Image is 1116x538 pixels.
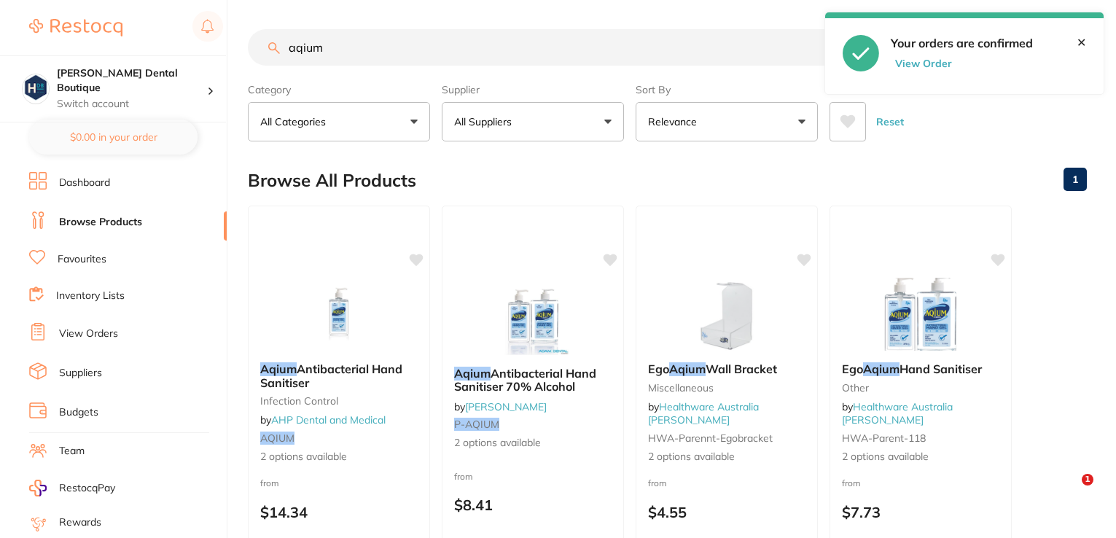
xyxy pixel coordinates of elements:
[1064,165,1087,194] a: 1
[454,366,596,394] span: Antibacterial Hand Sanitiser 70% Alcohol
[56,289,125,303] a: Inventory Lists
[648,362,669,376] span: Ego
[260,362,402,389] span: Antibacterial Hand Sanitiser
[29,480,115,496] a: RestocqPay
[648,450,805,464] span: 2 options available
[842,432,926,445] span: HWA-parent-118
[57,66,207,95] h4: Harris Dental Boutique
[454,496,612,513] p: $8.41
[636,83,818,96] label: Sort By
[842,382,999,394] small: other
[1052,474,1087,509] iframe: Intercom live chat
[842,450,999,464] span: 2 options available
[931,29,1045,66] button: Create Product
[442,102,624,141] button: All Suppliers
[59,176,110,190] a: Dashboard
[59,444,85,459] a: Team
[873,278,968,351] img: Ego Aqium Hand Sanitiser
[442,83,624,96] label: Supplier
[57,97,207,112] p: Switch account
[454,400,547,413] span: by
[485,282,580,355] img: Aqium Antibacterial Hand Sanitiser 70% Alcohol
[23,74,49,101] img: Harris Dental Boutique
[465,400,547,413] a: [PERSON_NAME]
[706,362,777,376] span: Wall Bracket
[59,327,118,341] a: View Orders
[260,395,418,407] small: infection control
[842,400,953,426] span: by
[648,504,805,521] p: $4.55
[260,362,418,389] b: Aqium Antibacterial Hand Sanitiser
[59,481,115,496] span: RestocqPay
[58,252,106,267] a: Favourites
[679,278,774,351] img: Ego Aqium Wall Bracket
[636,102,818,141] button: Relevance
[842,477,861,488] span: from
[454,367,612,394] b: Aqium Antibacterial Hand Sanitiser 70% Alcohol
[260,114,332,129] p: All Categories
[648,114,703,129] p: Relevance
[292,278,386,351] img: Aqium Antibacterial Hand Sanitiser
[454,366,491,381] em: Aqium
[59,515,101,530] a: Rewards
[260,450,418,464] span: 2 options available
[454,436,612,451] span: 2 options available
[248,171,416,191] h2: Browse All Products
[29,19,122,36] img: Restocq Logo
[648,400,759,426] a: Healthware Australia [PERSON_NAME]
[958,42,1032,53] span: Create Product
[271,413,386,426] a: AHP Dental and Medical
[454,418,499,431] em: P-AQIUM
[648,362,805,375] b: Ego Aqium Wall Bracket
[260,413,386,426] span: by
[863,362,900,376] em: Aqium
[842,362,863,376] span: Ego
[1077,36,1086,49] a: Close this notification
[59,405,98,420] a: Budgets
[648,400,759,426] span: by
[648,432,773,445] span: HWA-parennt-egobracket
[872,102,908,141] button: Reset
[1082,474,1093,486] span: 1
[260,362,297,376] em: Aqium
[842,504,999,521] p: $7.73
[648,477,667,488] span: from
[59,215,142,230] a: Browse Products
[29,480,47,496] img: RestocqPay
[648,382,805,394] small: Miscellaneous
[248,102,430,141] button: All Categories
[842,400,953,426] a: Healthware Australia [PERSON_NAME]
[59,366,102,381] a: Suppliers
[248,29,919,66] input: Search Products
[260,432,294,445] em: AQIUM
[669,362,706,376] em: Aqium
[260,477,279,488] span: from
[900,362,982,376] span: Hand Sanitiser
[454,471,473,482] span: from
[29,120,198,155] button: $0.00 in your order
[29,11,122,44] a: Restocq Logo
[454,114,518,129] p: All Suppliers
[842,362,999,375] b: Ego Aqium Hand Sanitiser
[260,504,418,521] p: $14.34
[891,57,964,70] button: View Order
[248,83,430,96] label: Category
